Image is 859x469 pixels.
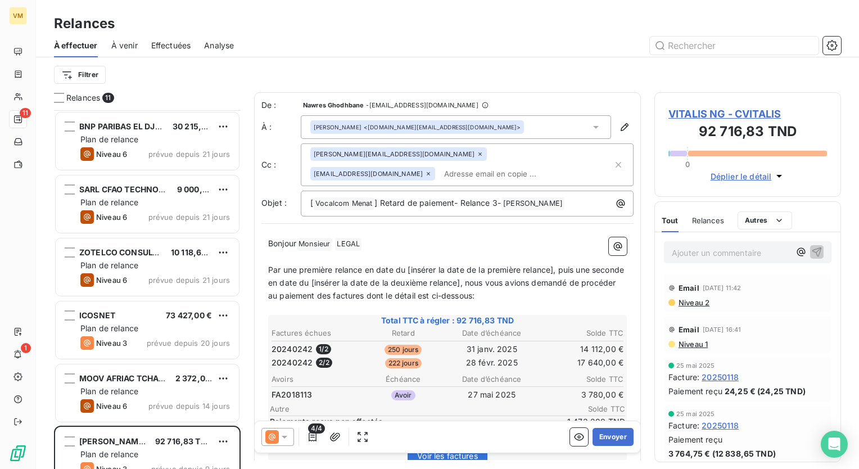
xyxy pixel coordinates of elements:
[417,451,478,461] span: Voir les factures
[268,265,626,300] span: Par une première relance en date du [insérer la date de la première relance], puis une seconde en...
[702,371,739,383] span: 20250118
[558,416,625,427] span: -1 473,290 TND
[96,213,127,222] span: Niveau 6
[692,216,724,225] span: Relances
[271,373,359,385] th: Avoirs
[148,276,230,285] span: prévue depuis 21 jours
[448,389,536,401] td: 27 mai 2025
[80,323,138,333] span: Plan de relance
[270,315,625,326] span: Total TTC à régler : 92 716,83 TND
[385,358,422,368] span: 222 jours
[261,159,301,170] label: Cc :
[111,40,138,51] span: À venir
[314,151,474,157] span: [PERSON_NAME][EMAIL_ADDRESS][DOMAIN_NAME]
[96,339,127,348] span: Niveau 3
[9,7,27,25] div: VM
[79,184,188,194] span: SARL CFAO TECHNOLOGIES
[703,285,742,291] span: [DATE] 11:42
[261,198,287,208] span: Objet :
[537,343,625,355] td: 14 112,00 €
[650,37,819,55] input: Rechercher
[668,371,699,383] span: Facture :
[148,402,230,411] span: prévue depuis 14 jours
[177,184,220,194] span: 9 000,00 €
[707,170,789,183] button: Déplier le détail
[102,93,114,103] span: 11
[204,40,234,51] span: Analyse
[79,373,180,383] span: MOOV AFRIAC TCHAD S.A
[80,386,138,396] span: Plan de relance
[593,428,634,446] button: Envoyer
[335,238,361,251] span: LEGAL
[685,160,690,169] span: 0
[314,170,423,177] span: [EMAIL_ADDRESS][DOMAIN_NAME]
[271,327,359,339] th: Factures échues
[537,327,625,339] th: Solde TTC
[537,357,625,369] td: 17 640,00 €
[80,260,138,270] span: Plan de relance
[316,358,332,368] span: 2 / 2
[448,373,536,385] th: Date d’échéance
[668,385,722,397] span: Paiement reçu
[668,448,776,459] span: 3 764,75 € (12 838,65 TND)
[303,102,364,109] span: Nawres Ghodhbane
[662,216,679,225] span: Tout
[66,92,100,103] span: Relances
[151,40,191,51] span: Effectuées
[537,389,625,401] td: 3 780,00 €
[310,198,313,208] span: [
[308,423,325,434] span: 4/4
[80,197,138,207] span: Plan de relance
[537,373,625,385] th: Solde TTC
[148,150,230,159] span: prévue depuis 21 jours
[448,327,536,339] th: Date d’échéance
[175,373,218,383] span: 2 372,00 €
[314,197,374,210] span: Vocalcom Menat
[366,102,478,109] span: - [EMAIL_ADDRESS][DOMAIN_NAME]
[677,340,708,349] span: Niveau 1
[79,436,147,446] span: [PERSON_NAME]
[21,343,31,353] span: 1
[668,106,827,121] span: VITALIS NG - CVITALIS
[360,373,447,385] th: Échéance
[9,444,27,462] img: Logo LeanPay
[54,40,98,51] span: À effectuer
[448,343,536,355] td: 31 janv. 2025
[725,385,806,397] span: 24,25 € (24,25 TND)
[270,404,558,413] span: Autre
[20,108,31,118] span: 11
[558,404,625,413] span: Solde TTC
[155,436,213,446] span: 92 716,83 TND
[677,298,709,307] span: Niveau 2
[360,327,447,339] th: Retard
[166,310,212,320] span: 73 427,00 €
[271,389,359,401] td: FA2018113
[79,121,179,131] span: BNP PARIBAS EL DJAZAIR
[711,170,772,182] span: Déplier le détail
[79,310,115,320] span: ICOSNET
[385,345,422,355] span: 250 jours
[448,357,536,369] td: 28 févr. 2025
[96,402,127,411] span: Niveau 6
[676,411,715,417] span: 25 mai 2025
[80,134,138,144] span: Plan de relance
[261,100,301,111] span: De :
[96,150,127,159] span: Niveau 6
[314,123,361,131] span: [PERSON_NAME]
[54,110,241,469] div: grid
[440,165,569,182] input: Adresse email en copie ...
[54,66,106,84] button: Filtrer
[148,213,230,222] span: prévue depuis 21 jours
[668,434,722,445] span: Paiement reçu
[80,449,138,459] span: Plan de relance
[679,325,699,334] span: Email
[316,344,331,354] span: 1 / 2
[668,420,699,431] span: Facture :
[676,362,715,369] span: 25 mai 2025
[54,13,115,34] h3: Relances
[501,197,564,210] span: [PERSON_NAME]
[272,357,313,368] span: 20240242
[171,247,225,257] span: 10 118,64 TND
[821,431,848,458] div: Open Intercom Messenger
[147,339,230,348] span: prévue depuis 20 jours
